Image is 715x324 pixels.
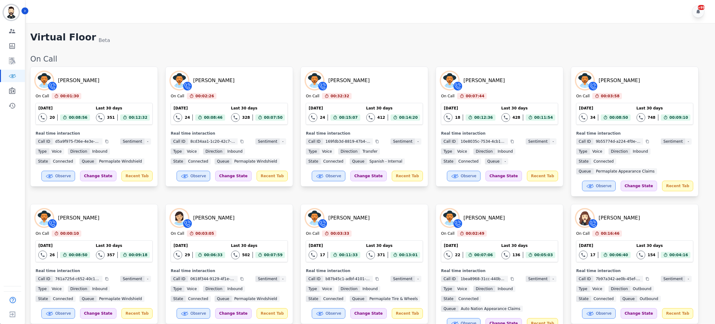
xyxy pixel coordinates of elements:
span: voice [49,148,64,155]
span: Observe [596,311,612,316]
div: 24 [185,115,190,120]
span: - [550,276,556,282]
span: Sentiment [120,276,144,282]
div: Recent Tab [662,181,693,191]
div: [DATE] [444,106,495,111]
span: voice [184,286,199,292]
span: Type [441,286,455,292]
button: Observe [41,171,75,181]
div: 20 [50,115,55,120]
span: outbound [630,286,654,292]
span: Direction [338,148,360,155]
div: 371 [377,252,385,257]
span: 00:04:16 [670,252,688,258]
span: State [576,296,591,302]
span: 8cd34aa1-1c20-42c7-8e92-5fa6004ebb6a [188,138,238,145]
div: Beta [99,37,110,44]
div: Recent Tab [121,171,153,181]
div: Real time interaction [576,131,693,136]
div: 412 [377,115,385,120]
span: Type [36,286,49,292]
span: Call ID [441,276,458,282]
div: Change State [485,171,522,181]
span: Sentiment [526,276,550,282]
button: Observe [177,308,210,319]
img: Avatar [441,209,458,227]
span: Sentiment [526,138,550,145]
div: On Call [576,231,590,237]
div: Real time interaction [36,131,153,136]
div: Change State [621,181,657,191]
div: 29 [185,252,190,257]
img: Avatar [171,209,188,227]
div: 328 [242,115,250,120]
span: Observe [326,174,341,178]
div: Last 30 days [637,106,691,111]
div: On Call [36,231,49,237]
div: 748 [648,115,656,120]
span: 00:07:06 [474,252,493,258]
div: Change State [80,308,116,319]
span: Direction [203,286,225,292]
div: Last 30 days [231,106,285,111]
span: Queue [215,296,232,302]
div: Recent Tab [527,171,558,181]
span: State [306,296,321,302]
div: On Call [36,94,49,99]
div: [DATE] [309,243,360,248]
div: Real time interaction [171,131,288,136]
div: 428 [513,115,520,120]
span: State [36,296,50,302]
img: Bordered avatar [4,5,19,20]
div: [DATE] [173,243,225,248]
span: inbound [225,286,245,292]
span: Call ID [306,138,323,145]
span: Call ID [36,138,53,145]
span: State [306,158,321,164]
span: 00:05:03 [534,252,553,258]
div: 18 [455,115,460,120]
span: Type [306,286,320,292]
span: Call ID [576,138,593,145]
div: [PERSON_NAME] [193,77,234,84]
span: 00:09:18 [129,252,148,258]
span: 1bea8968-31cc-440b-8fd5-d41a0baf0d85 [458,276,508,282]
div: +99 [698,5,705,10]
div: On Call [306,231,319,237]
div: Change State [621,308,657,319]
span: Spanish - Internal [367,158,405,164]
span: State [576,158,591,164]
span: 00:12:32 [129,114,148,121]
span: connected [591,158,616,164]
button: Observe [312,308,345,319]
span: - [280,276,286,282]
div: [PERSON_NAME] [463,77,505,84]
span: connected [50,158,76,164]
div: Recent Tab [392,308,423,319]
img: Avatar [36,72,53,89]
div: Last 30 days [366,243,420,248]
span: inbound [630,148,651,155]
div: [PERSON_NAME] [328,77,370,84]
div: Recent Tab [662,308,693,319]
span: Type [36,148,49,155]
span: - [415,276,421,282]
span: voice [320,286,334,292]
span: Sentiment [255,138,280,145]
span: connected [50,296,76,302]
div: On Call [171,231,184,237]
span: Permaplate Tire & Wheels [367,296,420,302]
span: voice [455,286,470,292]
div: 357 [107,252,115,257]
span: Type [171,148,184,155]
span: inbound [225,148,245,155]
div: 17 [590,252,595,257]
img: Avatar [441,72,458,89]
span: voice [184,148,199,155]
div: [PERSON_NAME] [599,77,640,84]
span: Sentiment [661,138,685,145]
span: voice [455,148,470,155]
div: Recent Tab [121,308,153,319]
span: b87b45c1-adbf-4101-959f-c5c937953671 [323,276,373,282]
span: 00:12:36 [474,114,493,121]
